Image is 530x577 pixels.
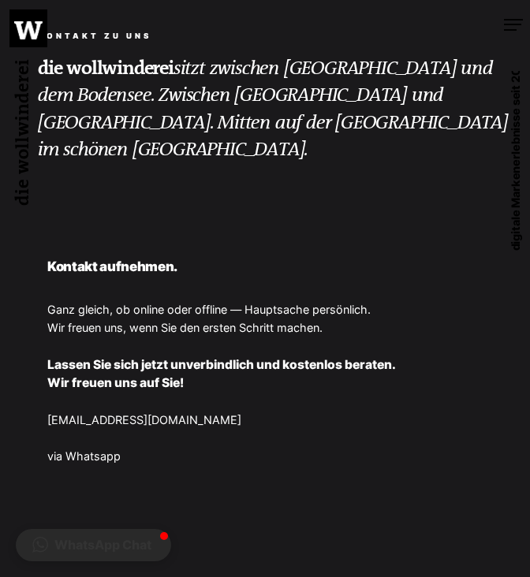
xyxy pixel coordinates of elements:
[16,529,171,561] button: WhatsApp Chat
[38,58,174,80] strong: die wollwinderei
[47,300,483,337] p: Ganz gleich, ob online oder offline — Hauptsache persönlich. Wir freuen uns, wenn Sie den ersten ...
[8,38,46,227] h1: die wollwinderei
[47,259,177,281] h3: Kontakt aufnehmen.
[47,413,241,426] a: [EMAIL_ADDRESS][DOMAIN_NAME]
[47,358,396,371] strong: Lassen Sie sich jetzt unverbindlich und kostenlos beraten.
[14,21,43,39] img: Logo wollwinder
[38,28,511,53] h5: Kontakt zu uns
[47,376,184,389] strong: Wir freuen uns auf Sie!
[38,58,508,161] em: sitzt zwischen [GEOGRAPHIC_DATA] und dem Bodensee. Zwischen [GEOGRAPHIC_DATA] und [GEOGRAPHIC_DAT...
[47,449,121,463] a: via Whatsapp
[38,50,174,81] a: die wollwinderei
